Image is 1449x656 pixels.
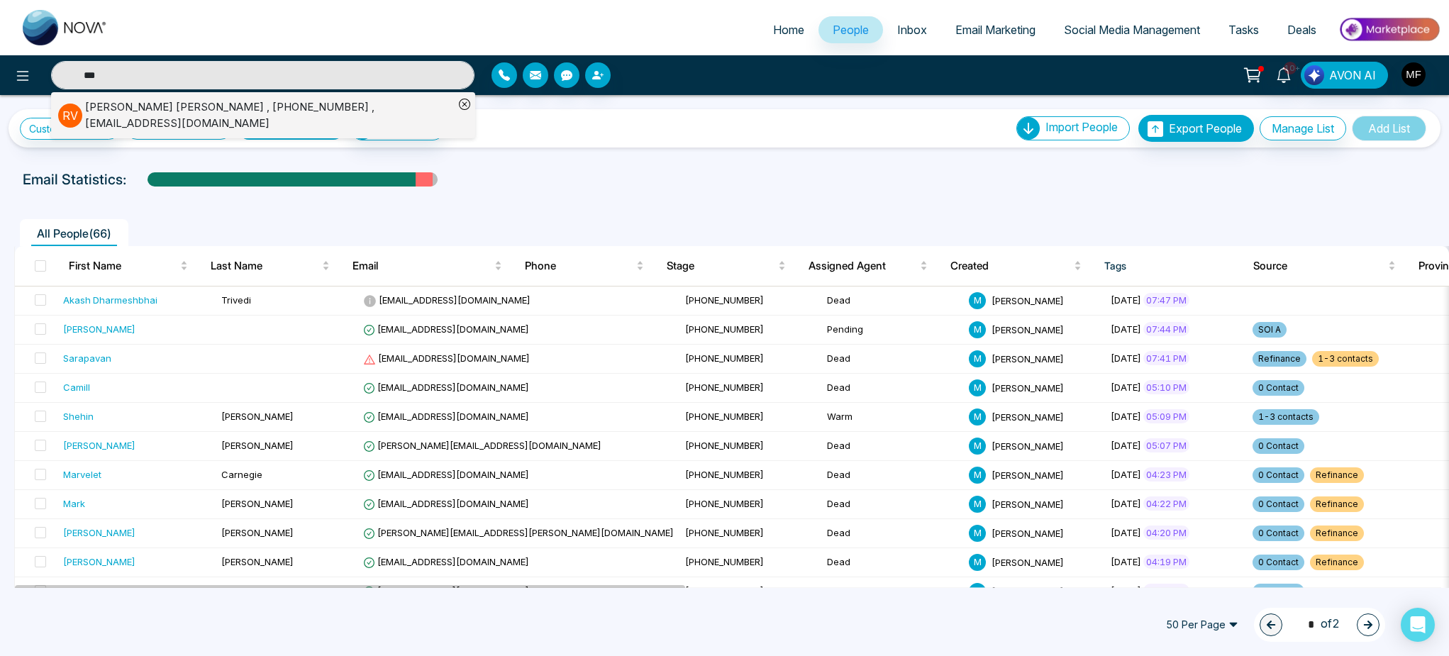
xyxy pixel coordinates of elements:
span: M [969,408,986,426]
span: Refinance [1310,526,1364,541]
span: [PHONE_NUMBER] [685,527,764,538]
a: Social Media Management [1050,16,1214,43]
div: Sarapavan [63,351,111,365]
span: AVON AI [1329,67,1376,84]
span: of 2 [1299,615,1340,634]
span: 0 Contact [1253,467,1304,483]
div: Akash Dharmeshbhai [63,293,157,307]
div: Marvelet [63,467,101,482]
span: Phone [525,257,633,274]
span: [EMAIL_ADDRESS][DOMAIN_NAME] [363,294,531,306]
span: Email [352,257,492,274]
td: Dead [821,461,963,490]
span: [PERSON_NAME] [992,440,1064,451]
span: First Name [69,257,177,274]
th: Phone [513,246,655,286]
span: 04:23 PM [1143,467,1189,482]
span: Deals [1287,23,1316,37]
span: 04:19 PM [1143,555,1189,569]
span: [DATE] [1111,294,1141,306]
span: [PERSON_NAME] [992,352,1064,364]
span: [PHONE_NUMBER] [685,585,764,596]
span: [PERSON_NAME] [992,411,1064,422]
span: 07:41 PM [1143,351,1189,365]
button: AVON AI [1301,62,1388,89]
div: [PERSON_NAME] [63,438,135,452]
span: M [969,438,986,455]
span: [PERSON_NAME][EMAIL_ADDRESS][PERSON_NAME][DOMAIN_NAME] [363,527,674,538]
span: M [969,292,986,309]
td: Dead [821,548,963,577]
span: [PERSON_NAME] [992,469,1064,480]
span: Carnegie [221,469,262,480]
span: [PHONE_NUMBER] [685,294,764,306]
span: [PERSON_NAME] [992,294,1064,306]
span: [PERSON_NAME] [992,585,1064,596]
td: Dead [821,519,963,548]
span: Home [773,23,804,37]
div: Shehin [63,409,94,423]
td: Dead [821,432,963,461]
th: Created [939,246,1093,286]
span: [DATE] [1111,469,1141,480]
span: Assigned Agent [809,257,917,274]
span: [EMAIL_ADDRESS][DOMAIN_NAME] [363,323,529,335]
span: [EMAIL_ADDRESS][DOMAIN_NAME] [363,352,530,364]
span: 07:47 PM [1143,293,1189,307]
span: SOI A [1253,322,1287,338]
th: Email [341,246,513,286]
span: 0 Contact [1253,380,1304,396]
span: All People ( 66 ) [31,226,117,240]
span: [DATE] [1111,411,1141,422]
span: Import People [1045,120,1118,134]
td: Dead [821,374,963,403]
div: Mark [63,496,85,511]
span: M [969,321,986,338]
span: Email Marketing [955,23,1036,37]
span: Refinance [1310,555,1364,570]
span: Inbox [897,23,927,37]
span: Refinance [1310,496,1364,512]
div: Open Intercom Messenger [1401,608,1435,642]
th: Source [1242,246,1407,286]
span: 05:09 PM [1143,409,1189,423]
span: [DATE] [1111,323,1141,335]
span: [EMAIL_ADDRESS][DOMAIN_NAME] [363,382,529,393]
td: Warm [821,403,963,432]
span: Refinance [1253,351,1306,367]
span: M [969,496,986,513]
button: Manage List [1260,116,1346,140]
p: Email Statistics: [23,169,126,190]
span: [PHONE_NUMBER] [685,352,764,364]
span: [PHONE_NUMBER] [685,469,764,480]
img: User Avatar [1401,62,1426,87]
img: Nova CRM Logo [23,10,108,45]
span: [PERSON_NAME] [992,527,1064,538]
div: [PERSON_NAME] [63,526,135,540]
span: [PHONE_NUMBER] [685,498,764,509]
span: [PERSON_NAME] [992,556,1064,567]
div: [PERSON_NAME] [63,555,135,569]
th: Last Name [199,246,341,286]
span: Stage [667,257,775,274]
span: Refinance [1310,467,1364,483]
span: [PERSON_NAME][EMAIL_ADDRESS][DOMAIN_NAME] [363,440,601,451]
a: Deals [1273,16,1331,43]
span: M [969,583,986,600]
div: [PERSON_NAME] [63,322,135,336]
span: 1-3 contacts [1312,351,1379,367]
span: [DATE] [1111,352,1141,364]
p: R V [58,104,82,128]
span: [PERSON_NAME] [221,556,294,567]
span: 04:22 PM [1143,496,1189,511]
span: [PERSON_NAME] [992,382,1064,393]
span: 0 Contact [1253,526,1304,541]
span: Social Media Management [1064,23,1200,37]
span: M [969,554,986,571]
th: Assigned Agent [797,246,939,286]
span: 05:07 PM [1143,438,1189,452]
span: [EMAIL_ADDRESS][DOMAIN_NAME] [363,411,529,422]
span: 1-3 contacts [1253,409,1319,425]
span: [EMAIL_ADDRESS][DOMAIN_NAME] [363,498,529,509]
span: [DATE] [1111,556,1141,567]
